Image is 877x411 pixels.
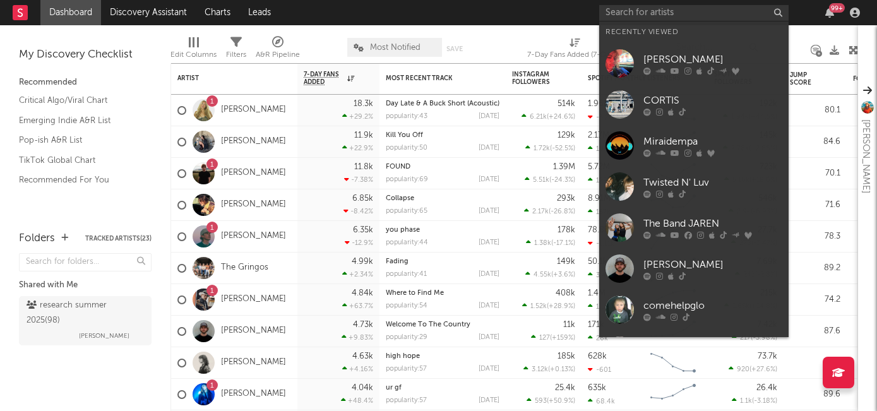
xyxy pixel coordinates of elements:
[19,153,139,167] a: TikTok Global Chart
[557,194,575,203] div: 293k
[386,195,499,202] div: Collapse
[386,227,420,234] a: you phase
[858,119,873,193] div: [PERSON_NAME]
[588,100,611,108] div: 1.96M
[525,270,575,278] div: ( )
[588,226,609,234] div: 78.8k
[479,239,499,246] div: [DATE]
[758,352,777,360] div: 73.7k
[535,398,547,405] span: 593
[588,334,608,342] div: 26k
[341,396,373,405] div: +48.4 %
[643,298,782,313] div: comehelpglo
[737,366,749,373] span: 920
[790,71,821,86] div: Jump Score
[479,302,499,309] div: [DATE]
[386,132,499,139] div: Kill You Off
[588,384,606,392] div: 635k
[643,257,782,272] div: [PERSON_NAME]
[479,113,499,120] div: [DATE]
[790,134,840,150] div: 84.6
[221,231,286,242] a: [PERSON_NAME]
[551,177,573,184] span: -24.3 %
[344,176,373,184] div: -7.38 %
[19,133,139,147] a: Pop-ish A&R List
[588,131,609,140] div: 2.17M
[525,176,575,184] div: ( )
[829,3,845,13] div: 99 +
[553,163,575,171] div: 1.39M
[643,175,782,190] div: Twisted N' Luv
[342,144,373,152] div: +22.9 %
[479,397,499,404] div: [DATE]
[527,396,575,405] div: ( )
[523,365,575,373] div: ( )
[479,366,499,372] div: [DATE]
[588,397,615,405] div: 68.4k
[555,384,575,392] div: 25.4k
[352,194,373,203] div: 6.85k
[732,333,777,342] div: ( )
[553,271,573,278] span: +3.6 %
[526,239,575,247] div: ( )
[479,208,499,215] div: [DATE]
[588,352,607,360] div: 628k
[170,47,217,63] div: Edit Columns
[599,330,789,371] a: [PERSON_NAME]
[386,132,423,139] a: Kill You Off
[386,258,409,265] a: Fading
[534,271,551,278] span: 4.55k
[386,164,410,170] a: FOUND
[352,352,373,360] div: 4.63k
[556,289,575,297] div: 408k
[19,173,139,187] a: Recommended For You
[446,45,463,52] button: Save
[256,32,300,68] div: A&R Pipeline
[386,384,499,391] div: ur gf
[527,32,622,68] div: 7-Day Fans Added (7-Day Fans Added)
[386,321,470,328] a: Welcome To The Country
[790,355,840,371] div: 81.2
[530,303,547,310] span: 1.52k
[551,208,573,215] span: -26.8 %
[352,258,373,266] div: 4.99k
[558,226,575,234] div: 178k
[386,195,414,202] a: Collapse
[588,74,683,82] div: Spotify Monthly Listeners
[386,113,427,120] div: popularity: 43
[588,113,617,121] div: -3.26k
[256,47,300,63] div: A&R Pipeline
[226,47,246,63] div: Filters
[558,352,575,360] div: 185k
[386,271,427,278] div: popularity: 41
[479,334,499,341] div: [DATE]
[370,44,421,52] span: Most Notified
[525,144,575,152] div: ( )
[19,278,152,293] div: Shared with Me
[599,5,789,21] input: Search for artists
[386,290,444,297] a: Where to Find Me
[606,25,782,40] div: Recently Viewed
[221,357,286,368] a: [PERSON_NAME]
[386,176,428,183] div: popularity: 69
[740,335,751,342] span: 217
[751,366,775,373] span: +27.6 %
[221,168,286,179] a: [PERSON_NAME]
[532,366,548,373] span: 3.12k
[790,103,840,118] div: 80.1
[599,248,789,289] a: [PERSON_NAME]
[531,333,575,342] div: ( )
[386,100,499,107] div: Day Late & A Buck Short (Acoustic)
[533,177,549,184] span: 5.51k
[27,298,141,328] div: research summer 2025 ( 98 )
[353,226,373,234] div: 6.35k
[386,384,402,391] a: ur gf
[753,335,775,342] span: -3.98 %
[221,105,286,116] a: [PERSON_NAME]
[790,198,840,213] div: 71.6
[386,366,427,372] div: popularity: 57
[479,271,499,278] div: [DATE]
[534,240,551,247] span: 1.38k
[19,47,152,63] div: My Discovery Checklist
[79,328,129,343] span: [PERSON_NAME]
